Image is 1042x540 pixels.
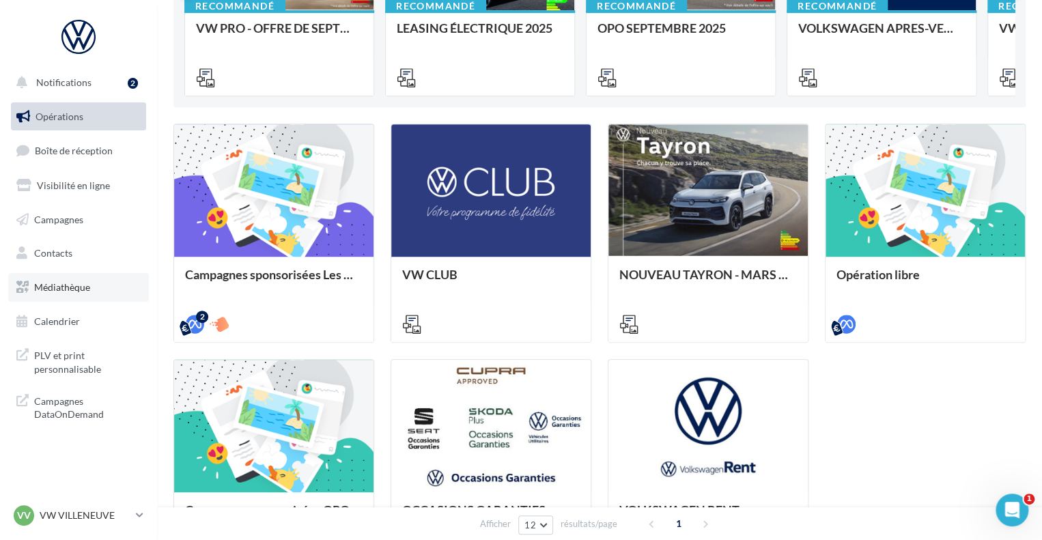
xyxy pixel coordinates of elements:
[128,78,138,89] div: 2
[53,358,238,401] div: , puis sur pour la modifier.
[36,76,91,88] span: Notifications
[8,205,149,234] a: Campagnes
[53,458,238,472] div: • Horaires
[8,386,149,427] a: Campagnes DataOnDemand
[402,503,580,530] div: OCCASIONS GARANTIES
[124,273,228,284] b: "Visibilité en ligne"
[40,509,130,522] p: VW VILLENEUVE
[836,268,1014,295] div: Opération libre
[53,316,236,341] a: comment optimiser votre fiche point de vente.
[8,136,149,165] a: Boîte de réception
[8,307,149,336] a: Calendrier
[8,239,149,268] a: Contacts
[35,145,113,156] span: Boîte de réception
[34,346,141,375] span: PLV et print personnalisable
[196,21,363,48] div: VW PRO - OFFRE DE SEPTEMBRE 25
[36,111,83,122] span: Opérations
[185,503,363,530] div: Campagnes sponsorisées OPO
[8,171,149,200] a: Visibilité en ligne
[8,68,143,97] button: Notifications 2
[34,392,141,421] span: Campagnes DataOnDemand
[61,144,83,166] img: Profile image for Service-Client
[53,415,238,429] div: Concentrez-vous sur :
[34,281,90,293] span: Médiathèque
[34,213,83,225] span: Campagnes
[19,54,254,103] div: Débuter avec la visibilité en ligne
[59,121,251,134] a: [EMAIL_ADDRESS][DOMAIN_NAME]
[8,341,149,381] a: PLV et print personnalisable
[524,520,536,530] span: 12
[68,373,188,384] b: "Fiche point de vente"
[53,239,231,266] div: Mettre des fiches points de vente à jour
[240,6,264,31] div: Fermer
[53,359,165,370] b: Cliquez sur une fiche
[619,268,797,295] div: NOUVEAU TAYRON - MARS 2025
[480,517,511,530] span: Afficher
[14,181,55,195] p: 3 étapes
[8,102,149,131] a: Opérations
[53,444,238,458] div: • Site web
[1024,494,1034,505] span: 1
[34,315,80,327] span: Calendrier
[88,148,212,162] div: Service-Client de Digitaleo
[25,234,248,266] div: 1Mettre des fiches points de vente à jour
[196,311,208,323] div: 2
[8,273,149,302] a: Médiathèque
[19,103,254,136] div: Suivez ce pas à pas et si besoin, écrivez-nous à
[518,515,553,535] button: 12
[167,181,259,195] p: Environ 10 minutes
[53,272,238,343] div: Depuis l'onglet , retrouvez l'ensemble de vos fiches établissements. Un smiley vous indique
[9,5,35,31] button: go back
[798,21,965,48] div: VOLKSWAGEN APRES-VENTE
[668,513,690,535] span: 1
[17,509,31,522] span: VV
[11,502,146,528] a: VV VW VILLENEUVE
[561,517,617,530] span: résultats/page
[53,429,238,444] div: • Téléphone
[185,268,363,295] div: Campagnes sponsorisées Les Instants VW Octobre
[597,21,764,48] div: OPO SEPTEMBRE 2025
[37,180,110,191] span: Visibilité en ligne
[996,494,1028,526] iframe: Intercom live chat
[34,247,72,259] span: Contacts
[402,268,580,295] div: VW CLUB
[619,503,797,530] div: VOLKSWAGEN RENT
[397,21,563,48] div: LEASING ÉLECTRIQUE 2025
